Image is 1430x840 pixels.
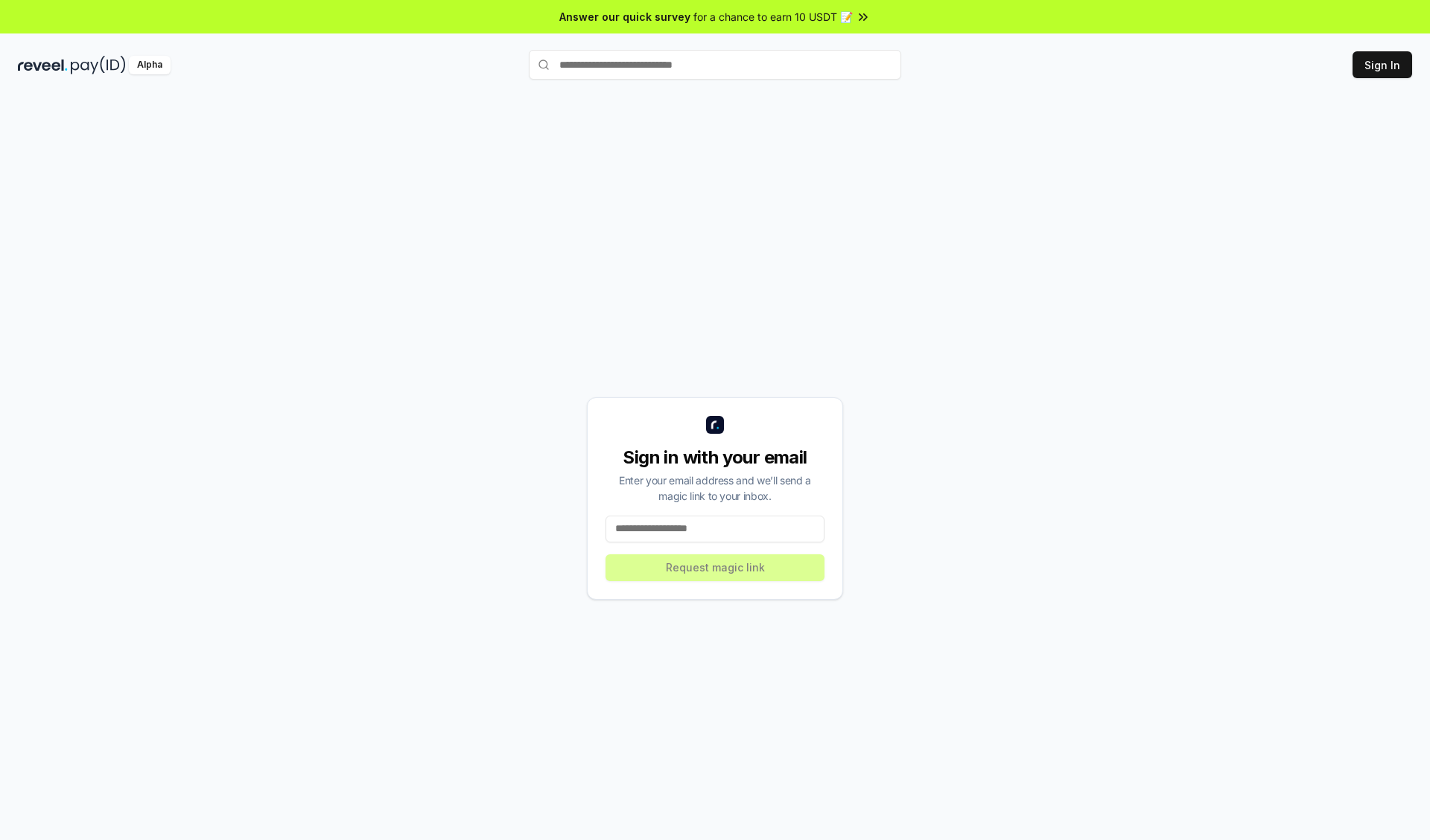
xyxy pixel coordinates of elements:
button: Sign In [1353,51,1412,78]
span: for a chance to earn 10 USDT 📝 [693,9,853,25]
div: Enter your email address and we’ll send a magic link to your inbox. [606,472,824,504]
img: pay_id [71,56,126,74]
img: logo_small [706,416,724,434]
div: Alpha [129,56,171,74]
div: Sign in with your email [606,446,824,469]
span: Answer our quick survey [559,9,690,25]
img: reveel_dark [18,56,68,74]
